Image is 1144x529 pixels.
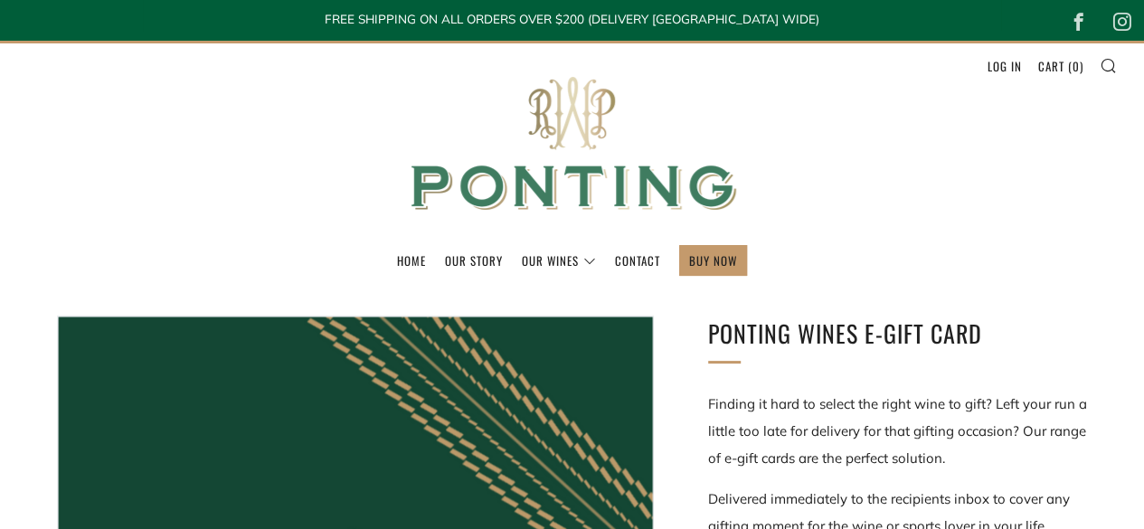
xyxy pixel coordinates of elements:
span: 0 [1073,57,1080,75]
a: Our Wines [522,246,596,275]
p: Finding it hard to select the right wine to gift? Left your run a little too late for delivery fo... [708,391,1088,472]
a: Contact [615,246,660,275]
a: Our Story [445,246,503,275]
a: Cart (0) [1038,52,1083,80]
a: Log in [988,52,1022,80]
a: Home [397,246,426,275]
h1: Ponting Wines e-Gift Card [708,315,1088,353]
a: BUY NOW [689,246,737,275]
img: Ponting Wines [392,43,753,245]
